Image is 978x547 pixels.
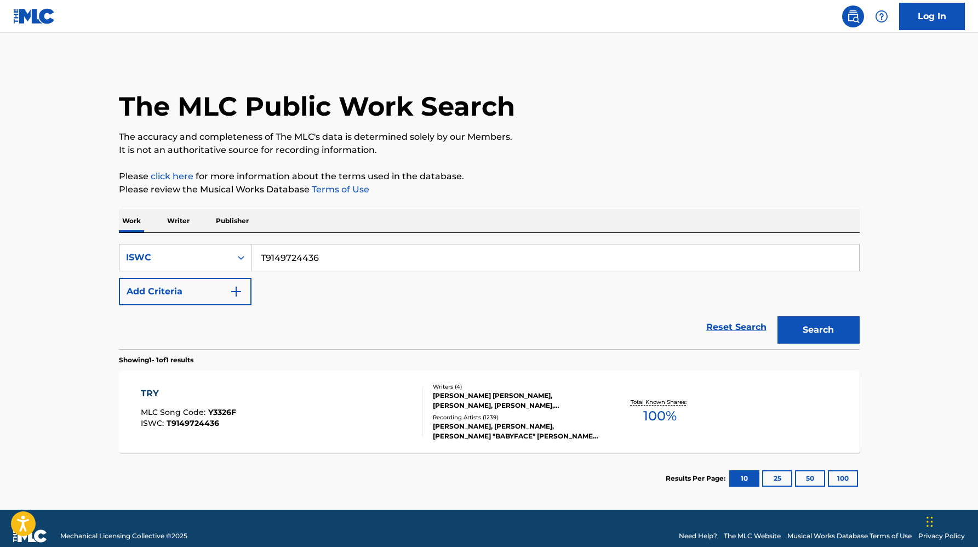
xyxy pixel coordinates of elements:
a: The MLC Website [724,531,781,541]
p: Please review the Musical Works Database [119,183,860,196]
div: [PERSON_NAME] [PERSON_NAME], [PERSON_NAME], [PERSON_NAME], [PERSON_NAME] [433,391,598,411]
span: Y3326F [208,407,236,417]
h1: The MLC Public Work Search [119,90,515,123]
button: 50 [795,470,825,487]
a: Need Help? [679,531,717,541]
p: The accuracy and completeness of The MLC's data is determined solely by our Members. [119,130,860,144]
a: Public Search [842,5,864,27]
span: 100 % [643,406,677,426]
img: 9d2ae6d4665cec9f34b9.svg [230,285,243,298]
form: Search Form [119,244,860,349]
div: ISWC [126,251,225,264]
p: Work [119,209,144,232]
a: Privacy Policy [918,531,965,541]
button: 10 [729,470,759,487]
a: click here [151,171,193,181]
img: MLC Logo [13,8,55,24]
span: T9149724436 [167,418,219,428]
a: Reset Search [701,315,772,339]
div: [PERSON_NAME], [PERSON_NAME], [PERSON_NAME] "BABYFACE" [PERSON_NAME], [PERSON_NAME], [PERSON_NAME... [433,421,598,441]
div: Writers ( 4 ) [433,383,598,391]
iframe: Chat Widget [923,494,978,547]
span: ISWC : [141,418,167,428]
p: Publisher [213,209,252,232]
button: 25 [762,470,792,487]
a: Log In [899,3,965,30]
a: TRYMLC Song Code:Y3326FISWC:T9149724436Writers (4)[PERSON_NAME] [PERSON_NAME], [PERSON_NAME], [PE... [119,371,860,453]
p: Total Known Shares: [631,398,689,406]
img: logo [13,529,47,543]
img: help [875,10,888,23]
p: Showing 1 - 1 of 1 results [119,355,193,365]
img: search [847,10,860,23]
div: TRY [141,387,236,400]
button: Search [777,316,860,344]
div: Help [871,5,893,27]
a: Terms of Use [310,184,369,195]
p: Writer [164,209,193,232]
p: Please for more information about the terms used in the database. [119,170,860,183]
div: Drag [926,505,933,538]
div: Recording Artists ( 1239 ) [433,413,598,421]
a: Musical Works Database Terms of Use [787,531,912,541]
span: Mechanical Licensing Collective © 2025 [60,531,187,541]
p: It is not an authoritative source for recording information. [119,144,860,157]
button: 100 [828,470,858,487]
button: Add Criteria [119,278,251,305]
p: Results Per Page: [666,474,728,483]
span: MLC Song Code : [141,407,208,417]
